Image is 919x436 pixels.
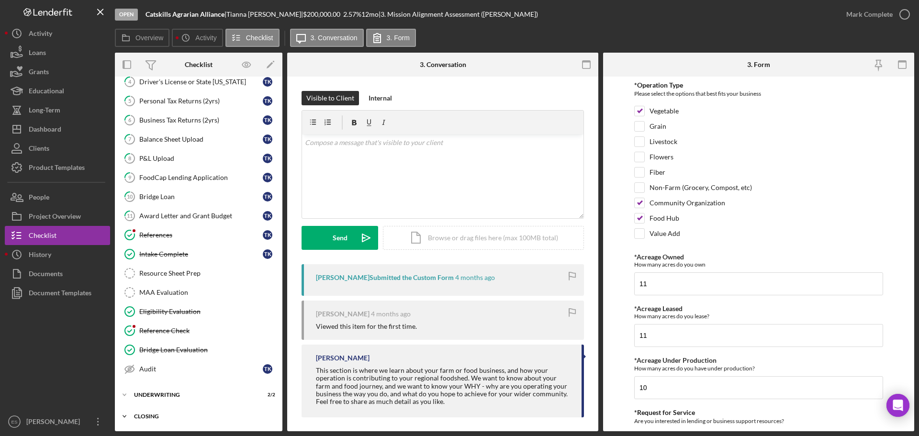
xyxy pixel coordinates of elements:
[29,158,85,179] div: Product Templates
[226,11,303,18] div: Tianna [PERSON_NAME] |
[120,283,278,302] a: MAA Evaluation
[120,264,278,283] a: Resource Sheet Prep
[29,62,49,84] div: Grants
[371,310,411,318] time: 2025-05-15 17:11
[634,416,883,428] div: Are you interested in lending or business support resources?
[263,115,272,125] div: T K
[5,120,110,139] button: Dashboard
[139,346,277,354] div: Bridge Loan Evaluation
[634,261,883,268] div: How many acres do you own
[128,78,132,85] tspan: 4
[650,122,666,131] label: Grain
[185,61,213,68] div: Checklist
[195,34,216,42] label: Activity
[139,365,263,373] div: Audit
[120,130,278,149] a: 7Balance Sheet UploadTK
[115,29,169,47] button: Overview
[225,29,280,47] button: Checklist
[369,91,392,105] div: Internal
[634,313,883,320] div: How many acres do you lease?
[837,5,914,24] button: Mark Complete
[263,154,272,163] div: T K
[5,24,110,43] a: Activity
[343,11,361,18] div: 2.57 %
[316,274,454,281] div: [PERSON_NAME] Submitted the Custom Form
[29,245,51,267] div: History
[263,211,272,221] div: T K
[366,29,416,47] button: 3. Form
[316,323,417,330] div: Viewed this item for the first time.
[5,188,110,207] a: People
[263,364,272,374] div: T K
[139,308,277,315] div: Eligibility Evaluation
[120,168,278,187] a: 9FoodCap Lending ApplicationTK
[120,245,278,264] a: Intake CompleteTK
[5,101,110,120] button: Long-Term
[5,226,110,245] button: Checklist
[634,81,883,89] div: *Operation Type
[139,269,277,277] div: Resource Sheet Prep
[650,152,673,162] label: Flowers
[135,34,163,42] label: Overview
[139,97,263,105] div: Personal Tax Returns (2yrs)
[846,5,893,24] div: Mark Complete
[172,29,223,47] button: Activity
[5,62,110,81] button: Grants
[29,207,81,228] div: Project Overview
[302,226,378,250] button: Send
[139,174,263,181] div: FoodCap Lending Application
[29,139,49,160] div: Clients
[650,168,665,177] label: Fiber
[139,250,263,258] div: Intake Complete
[115,9,138,21] div: Open
[5,412,110,431] button: ES[PERSON_NAME]
[128,98,131,104] tspan: 5
[29,81,64,103] div: Educational
[29,43,46,65] div: Loans
[146,10,224,18] b: Catskills Agrarian Alliance
[302,91,359,105] button: Visible to Client
[634,89,883,101] div: Please select the options that best fits your business
[5,81,110,101] button: Educational
[139,135,263,143] div: Balance Sheet Upload
[379,11,538,18] div: | 3. Mission Alignment Assessment ([PERSON_NAME])
[29,120,61,141] div: Dashboard
[139,212,263,220] div: Award Letter and Grant Budget
[146,11,226,18] div: |
[455,274,495,281] time: 2025-05-15 18:00
[634,356,717,364] label: *Acreage Under Production
[5,43,110,62] button: Loans
[127,193,133,200] tspan: 10
[361,11,379,18] div: 12 mo
[5,207,110,226] button: Project Overview
[120,111,278,130] a: 6Business Tax Returns (2yrs)TK
[316,354,370,362] div: [PERSON_NAME]
[263,96,272,106] div: T K
[120,340,278,359] a: Bridge Loan Evaluation
[134,392,251,398] div: Underwriting
[747,61,770,68] div: 3. Form
[634,365,883,372] div: How many acres do you have under production?
[29,283,91,305] div: Document Templates
[128,155,131,161] tspan: 8
[263,77,272,87] div: T K
[139,289,277,296] div: MAA Evaluation
[420,61,466,68] div: 3. Conversation
[311,34,358,42] label: 3. Conversation
[634,253,684,261] label: *Acreage Owned
[650,198,725,208] label: Community Organization
[5,283,110,302] button: Document Templates
[128,136,132,142] tspan: 7
[120,321,278,340] a: Reference Check
[5,158,110,177] button: Product Templates
[120,302,278,321] a: Eligibility Evaluation
[139,78,263,86] div: Driver's License or State [US_STATE]
[5,264,110,283] a: Documents
[29,226,56,247] div: Checklist
[263,230,272,240] div: T K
